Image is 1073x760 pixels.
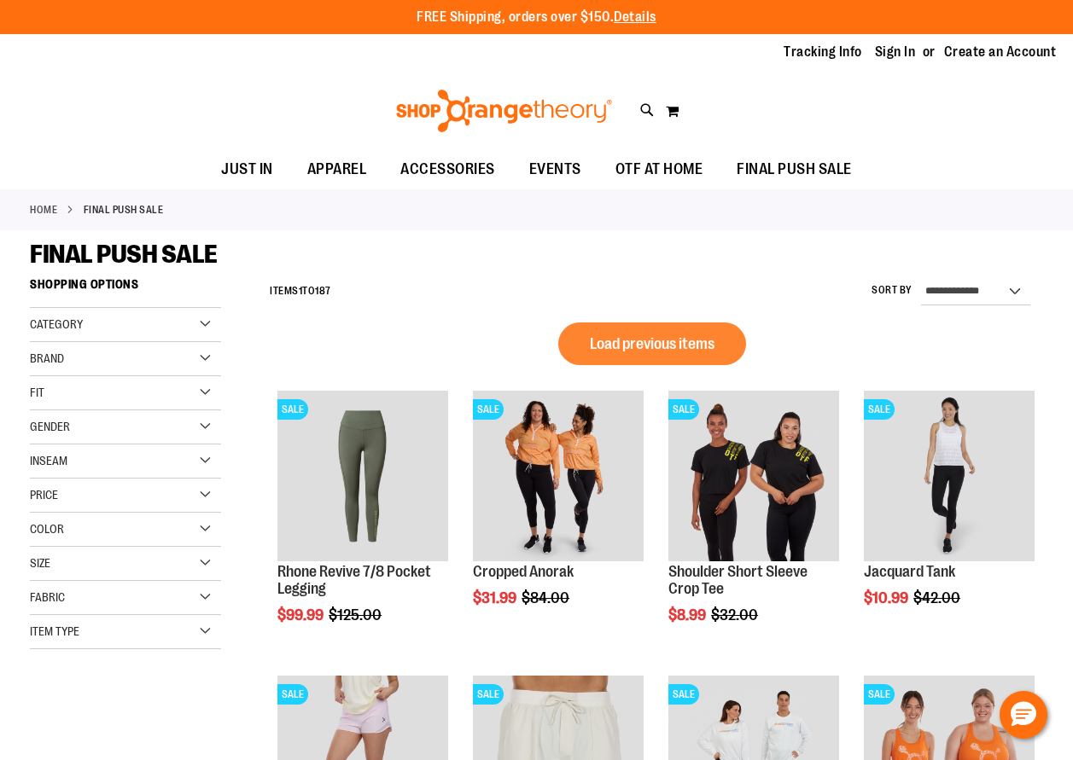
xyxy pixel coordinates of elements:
[30,351,64,365] span: Brand
[30,270,221,308] strong: Shopping Options
[30,488,58,502] span: Price
[30,522,64,536] span: Color
[383,150,512,189] a: ACCESSORIES
[221,150,273,189] span: JUST IN
[30,240,218,269] span: FINAL PUSH SALE
[307,150,367,189] span: APPAREL
[668,391,839,564] a: Product image for Shoulder Short Sleeve Crop TeeSALE
[30,386,44,399] span: Fit
[30,624,79,638] span: Item Type
[299,285,303,297] span: 1
[473,391,644,561] img: Cropped Anorak primary image
[1000,691,1047,739] button: Hello, have a question? Let’s chat.
[512,150,598,189] a: EVENTS
[417,8,656,27] p: FREE Shipping, orders over $150.
[864,589,911,606] span: $10.99
[277,391,448,561] img: Rhone Revive 7/8 Pocket Legging
[864,684,895,705] span: SALE
[590,335,714,352] span: Load previous items
[944,43,1057,61] a: Create an Account
[30,317,83,331] span: Category
[30,420,70,433] span: Gender
[668,399,699,420] span: SALE
[668,391,839,561] img: Product image for Shoulder Short Sleeve Crop Tee
[269,382,457,666] div: product
[855,382,1043,650] div: product
[84,202,164,218] strong: FINAL PUSH SALE
[737,150,852,189] span: FINAL PUSH SALE
[464,382,652,650] div: product
[30,454,67,467] span: Inseam
[290,150,384,189] a: APPAREL
[30,556,50,570] span: Size
[277,684,308,705] span: SALE
[864,563,955,580] a: Jacquard Tank
[394,90,615,132] img: Shop Orangetheory
[277,399,308,420] span: SALE
[473,684,504,705] span: SALE
[913,589,963,606] span: $42.00
[529,150,581,189] span: EVENTS
[784,43,862,61] a: Tracking Info
[668,606,709,624] span: $8.99
[400,150,495,189] span: ACCESSORIES
[598,150,720,189] a: OTF AT HOME
[315,285,331,297] span: 187
[668,563,808,597] a: Shoulder Short Sleeve Crop Tee
[864,391,1035,564] a: Front view of Jacquard TankSALE
[668,684,699,705] span: SALE
[872,283,913,298] label: Sort By
[522,589,572,606] span: $84.00
[30,590,65,604] span: Fabric
[864,391,1035,561] img: Front view of Jacquard Tank
[329,606,384,624] span: $125.00
[473,391,644,564] a: Cropped Anorak primary imageSALE
[277,391,448,564] a: Rhone Revive 7/8 Pocket LeggingSALE
[473,563,574,580] a: Cropped Anorak
[270,278,331,305] h2: Items to
[473,399,504,420] span: SALE
[711,606,761,624] span: $32.00
[615,150,703,189] span: OTF AT HOME
[204,150,290,189] a: JUST IN
[614,9,656,25] a: Details
[277,563,431,597] a: Rhone Revive 7/8 Pocket Legging
[875,43,916,61] a: Sign In
[660,382,848,666] div: product
[30,202,57,218] a: Home
[473,589,519,606] span: $31.99
[558,322,746,365] button: Load previous items
[720,150,869,189] a: FINAL PUSH SALE
[277,606,326,624] span: $99.99
[864,399,895,420] span: SALE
